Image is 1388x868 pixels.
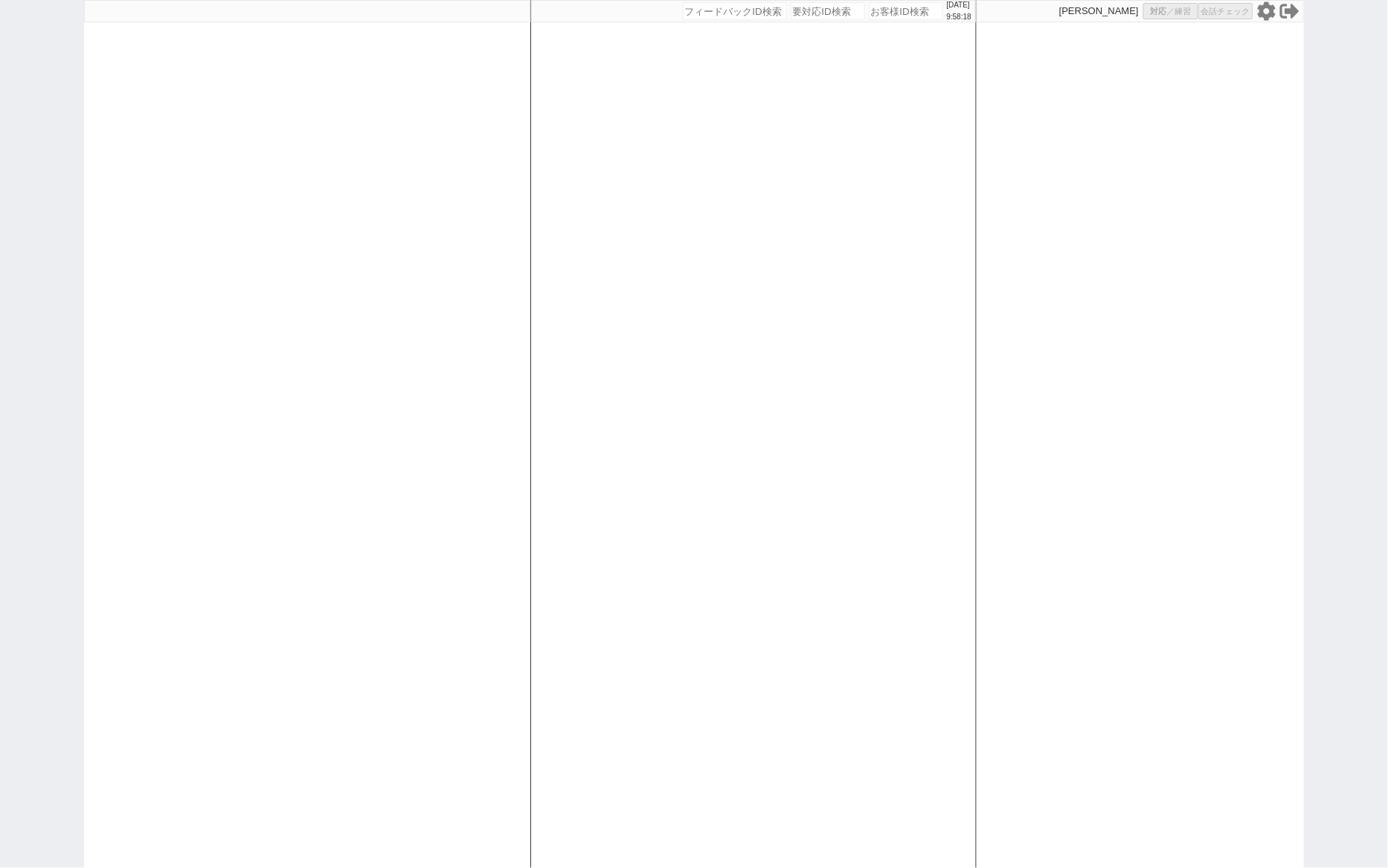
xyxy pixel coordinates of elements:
[1198,3,1253,19] button: 会話チェック
[791,2,865,20] input: 要対応ID検索
[1151,6,1167,17] span: 対応
[1175,6,1192,17] span: 練習
[1143,3,1198,19] button: 対応／練習
[1201,6,1250,17] span: 会話チェック
[1059,5,1139,17] p: [PERSON_NAME]
[869,2,943,20] input: お客様ID検索
[947,11,971,23] p: 9:58:18
[683,2,787,20] input: フィードバックID検索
